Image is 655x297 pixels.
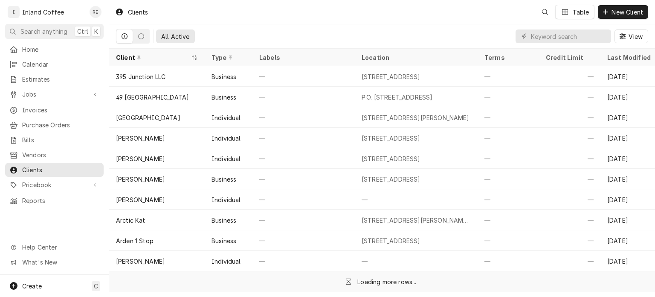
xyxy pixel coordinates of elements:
div: [PERSON_NAME] [116,195,165,204]
div: Arden 1 Stop [116,236,154,245]
div: — [252,251,355,271]
span: Purchase Orders [22,121,99,129]
div: Business [212,72,236,81]
div: Arctic Kat [116,216,145,225]
a: Invoices [5,103,104,117]
span: C [94,282,98,291]
div: Business [212,93,236,102]
div: I [8,6,20,18]
div: P.O. [STREET_ADDRESS] [362,93,432,102]
div: — [478,189,539,210]
div: [PERSON_NAME] [116,257,165,266]
div: [PERSON_NAME] [116,134,165,143]
div: Credit Limit [546,53,592,62]
div: — [252,230,355,251]
div: — [539,107,600,128]
span: Ctrl [77,27,88,36]
div: Client [116,53,189,62]
div: Inland Coffee [22,8,64,17]
div: Individual [212,195,241,204]
div: — [478,230,539,251]
span: Invoices [22,106,99,115]
div: — [478,66,539,87]
div: [STREET_ADDRESS][PERSON_NAME] [GEOGRAPHIC_DATA][PERSON_NAME] [362,216,471,225]
div: Type [212,53,244,62]
div: — [539,230,600,251]
div: Business [212,216,236,225]
span: Clients [22,165,99,174]
div: [STREET_ADDRESS][PERSON_NAME] [362,113,470,122]
div: — [478,210,539,230]
div: Individual [212,113,241,122]
div: All Active [161,32,190,41]
span: Pricebook [22,180,87,189]
a: Reports [5,194,104,208]
div: — [539,189,600,210]
div: [STREET_ADDRESS] [362,72,420,81]
div: — [252,107,355,128]
div: Last Modified [607,53,653,62]
div: — [539,148,600,169]
div: [STREET_ADDRESS] [362,175,420,184]
div: Individual [212,257,241,266]
span: View [627,32,644,41]
a: Bills [5,133,104,147]
button: Search anythingCtrlK [5,24,104,39]
a: Go to Pricebook [5,178,104,192]
div: — [252,210,355,230]
a: Go to Help Center [5,240,104,254]
span: Reports [22,196,99,205]
div: — [252,189,355,210]
div: — [252,169,355,189]
div: — [539,210,600,230]
div: — [539,87,600,107]
a: Go to Jobs [5,87,104,101]
a: Clients [5,163,104,177]
span: Vendors [22,150,99,159]
div: Loading more rows... [357,277,416,286]
div: Individual [212,154,241,163]
div: — [355,251,478,271]
div: — [252,128,355,148]
div: 395 Junction LLC [116,72,166,81]
div: RE [90,6,101,18]
button: View [614,29,648,43]
div: — [478,169,539,189]
div: — [252,66,355,87]
span: Home [22,45,99,54]
span: Estimates [22,75,99,84]
span: What's New [22,258,99,267]
div: Individual [212,134,241,143]
a: Home [5,42,104,56]
div: — [478,251,539,271]
span: Bills [22,135,99,144]
div: [STREET_ADDRESS] [362,154,420,163]
div: — [478,148,539,169]
div: Location [362,53,471,62]
div: [PERSON_NAME] [116,175,165,184]
div: [STREET_ADDRESS] [362,134,420,143]
div: [STREET_ADDRESS] [362,236,420,245]
div: — [539,66,600,87]
div: Business [212,236,236,245]
span: Search anything [20,27,67,36]
button: New Client [598,5,648,19]
a: Calendar [5,57,104,71]
input: Keyword search [531,29,607,43]
div: — [478,87,539,107]
div: [PERSON_NAME] [116,154,165,163]
div: Labels [259,53,348,62]
a: Vendors [5,148,104,162]
div: — [252,87,355,107]
span: K [94,27,98,36]
button: Open search [538,5,552,19]
div: — [539,251,600,271]
span: New Client [610,8,645,17]
div: Terms [484,53,530,62]
div: Table [573,8,589,17]
div: — [355,189,478,210]
span: Help Center [22,243,99,252]
div: — [478,107,539,128]
div: — [478,128,539,148]
div: — [539,169,600,189]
